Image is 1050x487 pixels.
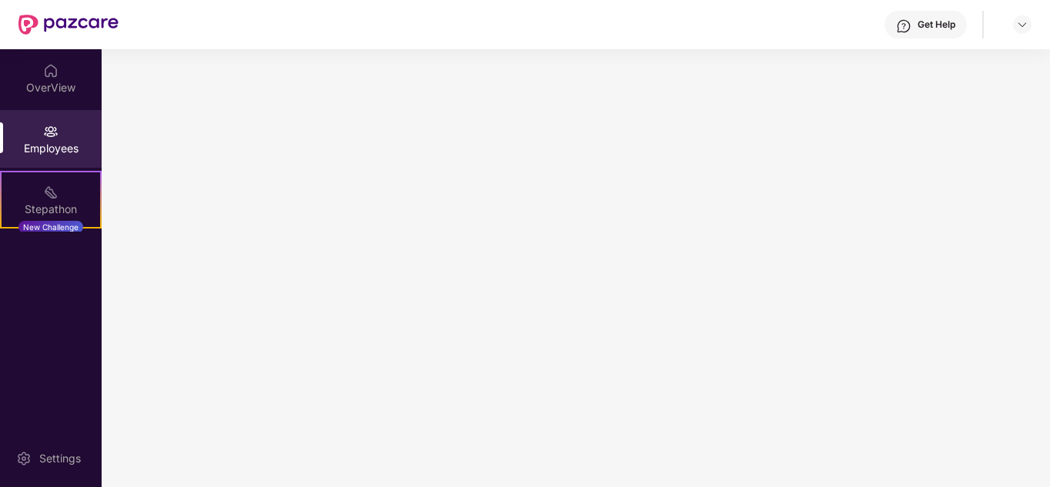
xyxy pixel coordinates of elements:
img: svg+xml;base64,PHN2ZyB4bWxucz0iaHR0cDovL3d3dy53My5vcmcvMjAwMC9zdmciIHdpZHRoPSIyMSIgaGVpZ2h0PSIyMC... [43,185,59,200]
div: New Challenge [18,221,83,233]
img: svg+xml;base64,PHN2ZyBpZD0iU2V0dGluZy0yMHgyMCIgeG1sbnM9Imh0dHA6Ly93d3cudzMub3JnLzIwMDAvc3ZnIiB3aW... [16,451,32,466]
img: svg+xml;base64,PHN2ZyBpZD0iSGVscC0zMngzMiIgeG1sbnM9Imh0dHA6Ly93d3cudzMub3JnLzIwMDAvc3ZnIiB3aWR0aD... [896,18,911,34]
img: svg+xml;base64,PHN2ZyBpZD0iSG9tZSIgeG1sbnM9Imh0dHA6Ly93d3cudzMub3JnLzIwMDAvc3ZnIiB3aWR0aD0iMjAiIG... [43,63,59,78]
img: svg+xml;base64,PHN2ZyBpZD0iRHJvcGRvd24tMzJ4MzIiIHhtbG5zPSJodHRwOi8vd3d3LnczLm9yZy8yMDAwL3N2ZyIgd2... [1016,18,1028,31]
img: New Pazcare Logo [18,15,119,35]
img: svg+xml;base64,PHN2ZyBpZD0iRW1wbG95ZWVzIiB4bWxucz0iaHR0cDovL3d3dy53My5vcmcvMjAwMC9zdmciIHdpZHRoPS... [43,124,59,139]
div: Stepathon [2,202,100,217]
div: Get Help [918,18,955,31]
div: Settings [35,451,85,466]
